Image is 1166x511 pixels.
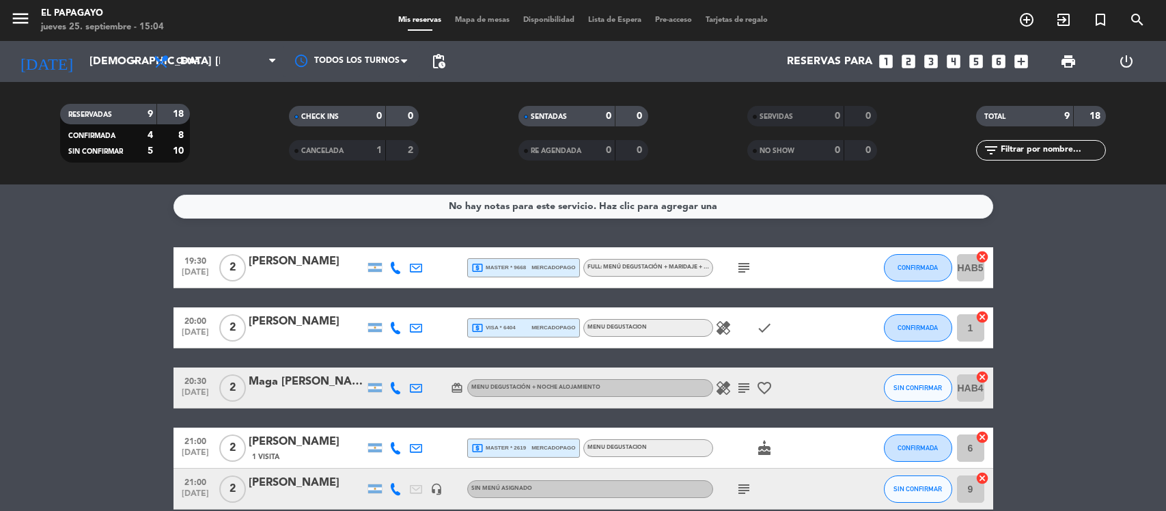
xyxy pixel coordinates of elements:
[471,385,600,390] span: Menu Degustación + Noche Alojamiento
[178,448,212,464] span: [DATE]
[637,111,645,121] strong: 0
[736,380,752,396] i: subject
[376,146,382,155] strong: 1
[587,324,647,330] span: MENU DEGUSTACION
[219,254,246,281] span: 2
[990,53,1008,70] i: looks_6
[178,473,212,489] span: 21:00
[449,199,717,215] div: No hay notas para este servicio. Haz clic para agregar una
[756,380,773,396] i: favorite_border
[898,324,938,331] span: CONFIRMADA
[898,264,938,271] span: CONFIRMADA
[430,53,447,70] span: pending_actions
[581,16,648,24] span: Lista de Espera
[587,445,647,450] span: MENU DEGUSTACION
[471,442,484,454] i: local_atm
[41,20,164,34] div: jueves 25. septiembre - 15:04
[1055,12,1072,28] i: exit_to_app
[884,314,952,342] button: CONFIRMADA
[249,474,365,492] div: [PERSON_NAME]
[967,53,985,70] i: looks_5
[471,262,527,274] span: master * 9668
[715,380,732,396] i: healing
[471,322,516,334] span: visa * 6404
[884,374,952,402] button: SIN CONFIRMAR
[41,7,164,20] div: El Papagayo
[471,486,532,491] span: Sin menú asignado
[531,443,575,452] span: mercadopago
[531,263,575,272] span: mercadopago
[760,113,793,120] span: SERVIDAS
[178,432,212,448] span: 21:00
[1064,111,1070,121] strong: 9
[835,146,840,155] strong: 0
[945,53,962,70] i: looks_4
[448,16,516,24] span: Mapa de mesas
[252,452,279,462] span: 1 Visita
[516,16,581,24] span: Disponibilidad
[10,46,83,77] i: [DATE]
[249,433,365,451] div: [PERSON_NAME]
[249,253,365,271] div: [PERSON_NAME]
[531,148,581,154] span: RE AGENDADA
[877,53,895,70] i: looks_one
[975,250,989,264] i: cancel
[10,8,31,33] button: menu
[984,113,1005,120] span: TOTAL
[178,489,212,505] span: [DATE]
[736,481,752,497] i: subject
[301,148,344,154] span: CANCELADA
[173,109,186,119] strong: 18
[178,130,186,140] strong: 8
[178,268,212,284] span: [DATE]
[884,475,952,503] button: SIN CONFIRMAR
[249,373,365,391] div: Maga [PERSON_NAME]
[756,440,773,456] i: cake
[893,384,942,391] span: SIN CONFIRMAR
[884,254,952,281] button: CONFIRMADA
[219,374,246,402] span: 2
[173,146,186,156] strong: 10
[68,111,112,118] span: RESERVADAS
[10,8,31,29] i: menu
[1129,12,1146,28] i: search
[178,328,212,344] span: [DATE]
[471,442,527,454] span: master * 2619
[884,434,952,462] button: CONFIRMADA
[699,16,775,24] span: Tarjetas de regalo
[736,260,752,276] i: subject
[531,113,567,120] span: SENTADAS
[975,430,989,444] i: cancel
[898,444,938,452] span: CONFIRMADA
[999,143,1105,158] input: Filtrar por nombre...
[648,16,699,24] span: Pre-acceso
[1118,53,1135,70] i: power_settings_new
[178,312,212,328] span: 20:00
[219,314,246,342] span: 2
[606,111,611,121] strong: 0
[715,320,732,336] i: healing
[756,320,773,336] i: check
[637,146,645,155] strong: 0
[983,142,999,158] i: filter_list
[865,146,874,155] strong: 0
[1012,53,1030,70] i: add_box
[148,130,153,140] strong: 4
[408,146,416,155] strong: 2
[148,109,153,119] strong: 9
[148,146,153,156] strong: 5
[1098,41,1156,82] div: LOG OUT
[1092,12,1109,28] i: turned_in_not
[408,111,416,121] strong: 0
[975,310,989,324] i: cancel
[587,264,767,270] span: Full: Menú Degustación + Maridaje + Noche Alojamiento
[376,111,382,121] strong: 0
[900,53,917,70] i: looks_two
[430,483,443,495] i: headset_mic
[127,53,143,70] i: arrow_drop_down
[922,53,940,70] i: looks_3
[893,485,942,493] span: SIN CONFIRMAR
[606,146,611,155] strong: 0
[975,471,989,485] i: cancel
[865,111,874,121] strong: 0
